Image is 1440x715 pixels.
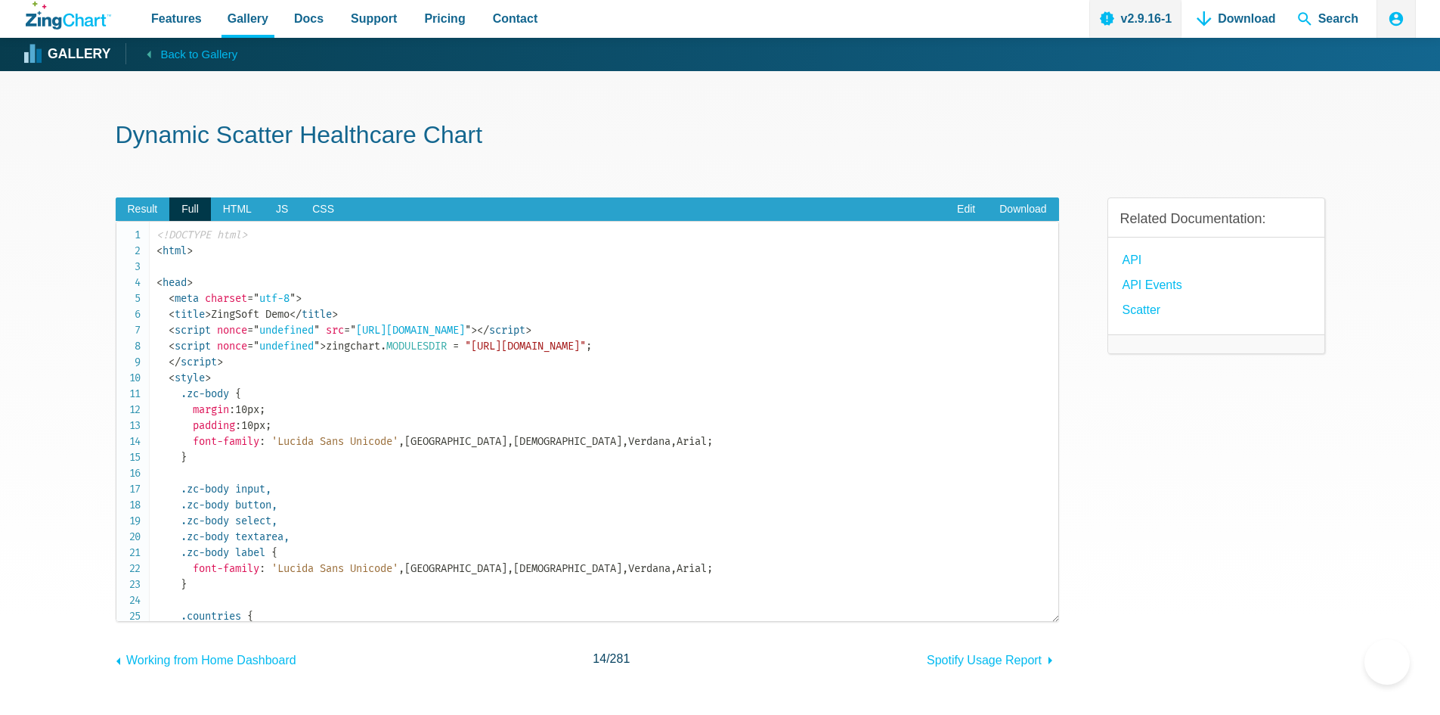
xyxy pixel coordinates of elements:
span: . [380,340,386,353]
h3: Related Documentation: [1120,210,1312,228]
span: script [169,340,211,353]
span: < [169,340,175,353]
span: > [217,356,223,368]
span: > [320,340,326,353]
span: > [296,292,302,305]
span: " [290,292,296,305]
span: / [593,648,630,669]
span: = [247,340,253,353]
span: , [507,562,513,575]
span: Features [151,8,202,29]
span: : [235,419,241,432]
span: } [181,578,187,591]
a: Edit [945,197,987,222]
span: Back to Gallery [160,45,237,64]
span: " [314,324,320,337]
span: , [398,562,404,575]
span: </ [169,356,181,368]
span: .zc-body [181,387,229,400]
span: font-family [193,562,259,575]
span: : [259,562,265,575]
span: > [205,371,211,384]
span: { [247,610,253,623]
span: nonce [217,340,247,353]
span: ; [707,435,713,448]
span: <!DOCTYPE html> [156,228,247,241]
span: < [156,276,163,289]
span: zingchart [156,340,592,368]
span: { [235,387,241,400]
a: API [1123,250,1142,270]
span: [URL][DOMAIN_NAME] [344,324,471,337]
span: src [326,324,344,337]
a: ZingChart Logo. Click to return to the homepage [26,2,111,30]
span: " [253,324,259,337]
iframe: Toggle Customer Support [1364,639,1410,685]
span: , [398,435,404,448]
span: " [253,340,259,353]
span: Result [116,197,170,222]
a: Working from Home Dashboard [116,646,296,670]
span: = [247,324,253,337]
span: > [525,324,531,337]
span: padding [193,419,235,432]
strong: Gallery [48,48,110,61]
span: ; [259,403,265,416]
span: margin [193,403,229,416]
h1: Dynamic Scatter Healthcare Chart [116,120,1325,154]
span: </ [477,324,489,337]
span: Contact [493,8,538,29]
span: , [670,562,677,575]
span: JS [264,197,300,222]
span: < [169,371,175,384]
span: " [350,324,356,337]
span: undefined [247,340,320,353]
a: Gallery [26,43,110,66]
span: title [290,308,332,321]
span: script [169,324,211,337]
span: ; [586,340,592,353]
span: = [247,292,253,305]
span: Support [351,8,397,29]
span: font-family [193,435,259,448]
span: > [187,244,193,257]
span: > [332,308,338,321]
a: Download [987,197,1058,222]
span: " [314,340,320,353]
span: undefined [247,324,320,337]
span: .zc-body input, .zc-body button, .zc-body select, .zc-body textarea, .zc-body label [156,483,290,559]
span: < [169,292,175,305]
span: } [181,451,187,464]
span: CSS [300,197,346,222]
span: style [169,371,205,384]
span: title [169,308,205,321]
span: = [344,324,350,337]
span: 14 [593,652,606,665]
span: HTML [211,197,264,222]
span: script [169,356,217,368]
span: script [477,324,525,337]
span: nonce [217,324,247,337]
span: = [453,340,459,353]
span: utf-8 [247,292,296,305]
span: Docs [294,8,324,29]
span: Spotify Usage Report [927,654,1042,667]
span: head [156,276,187,289]
span: </ [290,308,302,321]
span: : [229,403,235,416]
span: html [156,244,187,257]
span: > [471,324,477,337]
span: , [670,435,677,448]
span: MODULESDIR [386,340,447,353]
span: " [253,292,259,305]
span: , [622,435,628,448]
span: .countries [181,610,241,623]
span: < [169,308,175,321]
span: meta [169,292,199,305]
span: "[URL][DOMAIN_NAME]" [465,340,586,353]
span: : [259,435,265,448]
span: 'Lucida Sans Unicode' [271,435,398,448]
span: > [205,308,211,321]
span: Gallery [228,8,268,29]
span: ; [265,419,271,432]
